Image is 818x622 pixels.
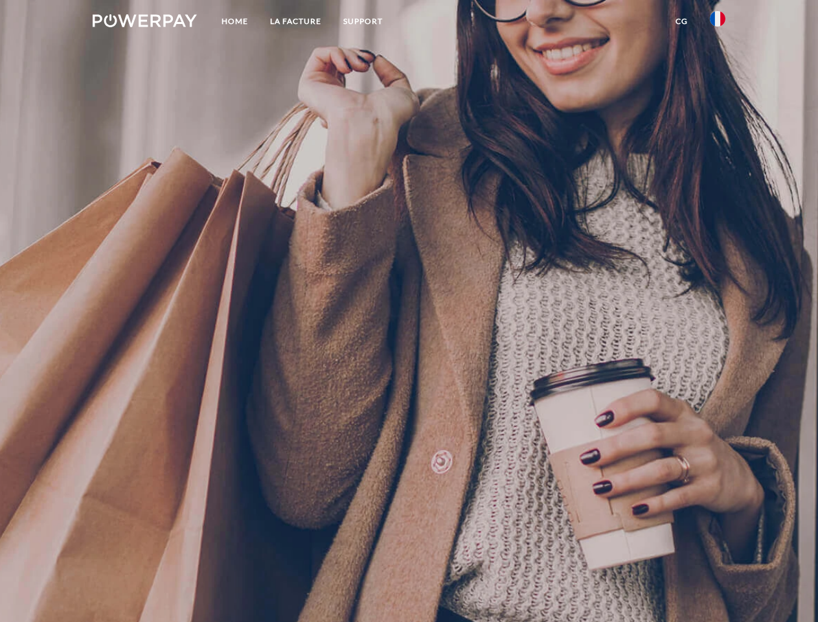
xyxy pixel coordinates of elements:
[665,10,699,33] a: CG
[210,10,259,33] a: Home
[93,14,197,27] img: logo-powerpay-white.svg
[332,10,394,33] a: Support
[710,11,725,27] img: fr
[259,10,332,33] a: LA FACTURE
